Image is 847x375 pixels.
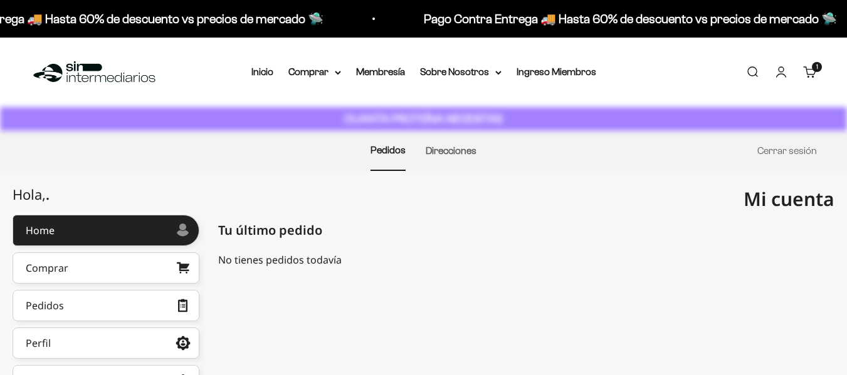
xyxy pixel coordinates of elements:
[344,112,503,125] strong: CUANTA PROTEÍNA NECESITAS
[13,290,199,321] a: Pedidos
[218,221,322,240] span: Tu último pedido
[744,186,834,212] span: Mi cuenta
[424,9,837,29] p: Pago Contra Entrega 🚚 Hasta 60% de descuento vs precios de mercado 🛸
[26,263,68,273] div: Comprar
[420,64,502,80] summary: Sobre Nosotros
[218,252,834,267] div: No tienes pedidos todavía
[26,301,64,311] div: Pedidos
[816,64,818,70] span: 1
[757,145,817,156] a: Cerrar sesión
[426,145,476,156] a: Direcciones
[46,185,50,203] span: .
[26,225,55,235] div: Home
[13,187,50,202] div: Hola,
[288,64,341,80] summary: Comprar
[13,252,199,284] a: Comprar
[356,66,405,77] a: Membresía
[371,145,406,155] a: Pedidos
[26,338,51,348] div: Perfil
[13,215,199,246] a: Home
[517,66,596,77] a: Ingreso Miembros
[13,327,199,359] a: Perfil
[251,66,273,77] a: Inicio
